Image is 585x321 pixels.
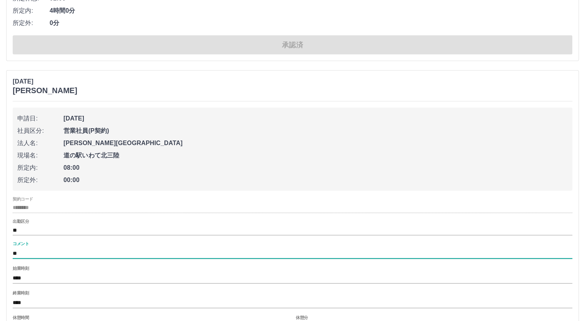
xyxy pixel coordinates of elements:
[13,6,50,15] span: 所定内:
[13,219,29,224] label: 出勤区分
[63,126,568,135] span: 営業社員(P契約)
[13,86,77,95] h3: [PERSON_NAME]
[13,196,33,202] label: 契約コード
[17,151,63,160] span: 現場名:
[63,176,568,185] span: 00:00
[13,266,29,272] label: 始業時刻
[13,77,77,86] p: [DATE]
[13,315,29,321] label: 休憩時間
[50,6,572,15] span: 4時間0分
[13,291,29,296] label: 終業時刻
[17,126,63,135] span: 社員区分:
[63,114,568,123] span: [DATE]
[63,163,568,172] span: 08:00
[63,139,568,148] span: [PERSON_NAME][GEOGRAPHIC_DATA]
[17,176,63,185] span: 所定外:
[296,315,308,321] label: 休憩分
[13,241,29,247] label: コメント
[17,114,63,123] span: 申請日:
[17,163,63,172] span: 所定内:
[13,18,50,28] span: 所定外:
[63,151,568,160] span: 道の駅いわて北三陸
[17,139,63,148] span: 法人名:
[50,18,572,28] span: 0分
